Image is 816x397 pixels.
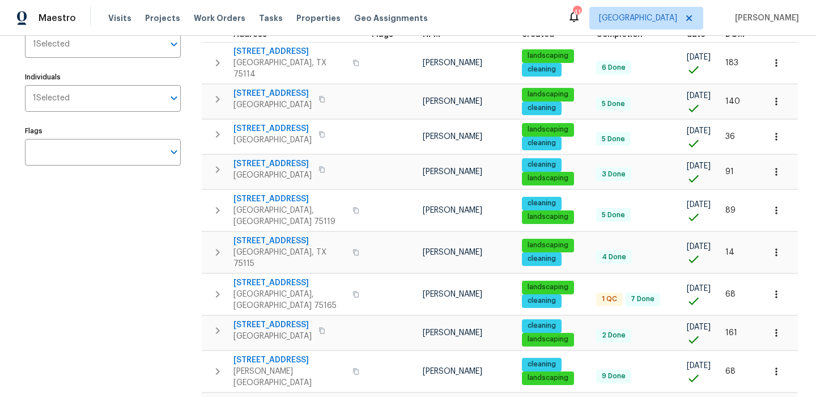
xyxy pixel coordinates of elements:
span: cleaning [523,103,560,113]
span: [DATE] [687,362,711,370]
span: cleaning [523,138,560,148]
span: [PERSON_NAME] [423,206,482,214]
span: [GEOGRAPHIC_DATA] [233,331,312,342]
span: landscaping [523,90,573,99]
span: 1 QC [597,294,622,304]
span: Geo Assignments [354,12,428,24]
span: landscaping [523,212,573,222]
span: 89 [725,206,736,214]
span: [GEOGRAPHIC_DATA], [GEOGRAPHIC_DATA] 75165 [233,289,346,311]
label: Flags [25,128,181,134]
span: 9 Done [597,371,630,381]
span: [STREET_ADDRESS] [233,193,346,205]
span: [STREET_ADDRESS] [233,158,312,170]
span: cleaning [523,321,560,331]
span: 5 Done [597,99,630,109]
span: Properties [296,12,341,24]
span: [GEOGRAPHIC_DATA], TX 75115 [233,247,346,269]
span: 5 Done [597,210,630,220]
span: 6 Done [597,63,630,73]
span: 1 Selected [33,94,70,103]
span: [PERSON_NAME][GEOGRAPHIC_DATA] [233,366,346,388]
span: [PERSON_NAME] [423,98,482,105]
span: Tasks [259,14,283,22]
span: landscaping [523,335,573,344]
span: [PERSON_NAME] [423,368,482,375]
span: [DATE] [687,53,711,61]
button: Open [166,90,182,106]
span: 68 [725,290,736,298]
span: 91 [725,168,734,176]
span: landscaping [523,51,573,61]
span: [DATE] [687,323,711,331]
span: [PERSON_NAME] [730,12,799,24]
span: [STREET_ADDRESS] [233,277,346,289]
span: [PERSON_NAME] [423,59,482,67]
span: [PERSON_NAME] [423,133,482,141]
span: 140 [725,98,740,105]
span: Visits [108,12,131,24]
span: [PERSON_NAME] [423,329,482,337]
span: [STREET_ADDRESS] [233,235,346,247]
span: 14 [725,248,734,256]
span: [DATE] [687,285,711,293]
span: [GEOGRAPHIC_DATA] [233,99,312,111]
span: Projects [145,12,180,24]
span: [DATE] [687,243,711,251]
button: Open [166,144,182,160]
span: [STREET_ADDRESS] [233,319,312,331]
span: [DATE] [687,162,711,170]
span: [GEOGRAPHIC_DATA], [GEOGRAPHIC_DATA] 75119 [233,205,346,227]
span: [STREET_ADDRESS] [233,354,346,366]
span: 2 Done [597,331,630,340]
span: 36 [725,133,735,141]
span: [DATE] [687,127,711,135]
span: 7 Done [626,294,659,304]
span: [PERSON_NAME] [423,248,482,256]
span: 5 Done [597,134,630,144]
span: landscaping [523,282,573,292]
span: [DATE] [687,201,711,209]
span: [PERSON_NAME] [423,168,482,176]
span: cleaning [523,360,560,369]
span: 183 [725,59,738,67]
span: cleaning [523,160,560,170]
span: [GEOGRAPHIC_DATA], TX 75114 [233,57,346,80]
span: [GEOGRAPHIC_DATA] [599,12,677,24]
span: landscaping [523,240,573,250]
span: 3 Done [597,170,630,179]
span: landscaping [523,174,573,183]
div: 41 [573,7,581,18]
span: 4 Done [597,252,631,262]
label: Individuals [25,74,181,81]
span: cleaning [523,198,560,208]
span: 1 Selected [33,40,70,49]
span: 68 [725,368,736,375]
button: Open [166,36,182,52]
span: [PERSON_NAME] [423,290,482,298]
span: cleaning [523,254,560,264]
span: [DATE] [687,92,711,100]
span: [STREET_ADDRESS] [233,46,346,57]
span: landscaping [523,373,573,383]
span: [STREET_ADDRESS] [233,123,312,134]
span: [GEOGRAPHIC_DATA] [233,170,312,181]
span: 161 [725,329,737,337]
span: landscaping [523,125,573,134]
span: [GEOGRAPHIC_DATA] [233,134,312,146]
span: cleaning [523,296,560,306]
span: [STREET_ADDRESS] [233,88,312,99]
span: Maestro [39,12,76,24]
span: Work Orders [194,12,245,24]
span: cleaning [523,65,560,74]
